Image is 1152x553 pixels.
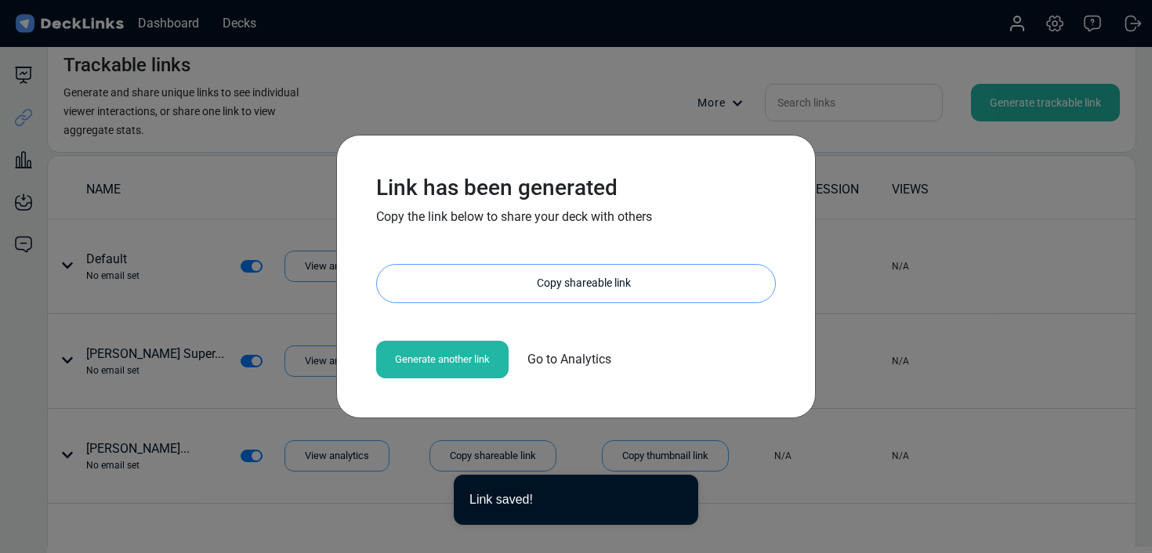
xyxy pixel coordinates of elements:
[376,175,776,201] h3: Link has been generated
[376,341,509,378] div: Generate another link
[673,490,683,507] button: close
[469,490,673,509] div: Link saved!
[393,265,775,302] div: Copy shareable link
[376,209,652,224] span: Copy the link below to share your deck with others
[527,350,611,369] span: Go to Analytics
